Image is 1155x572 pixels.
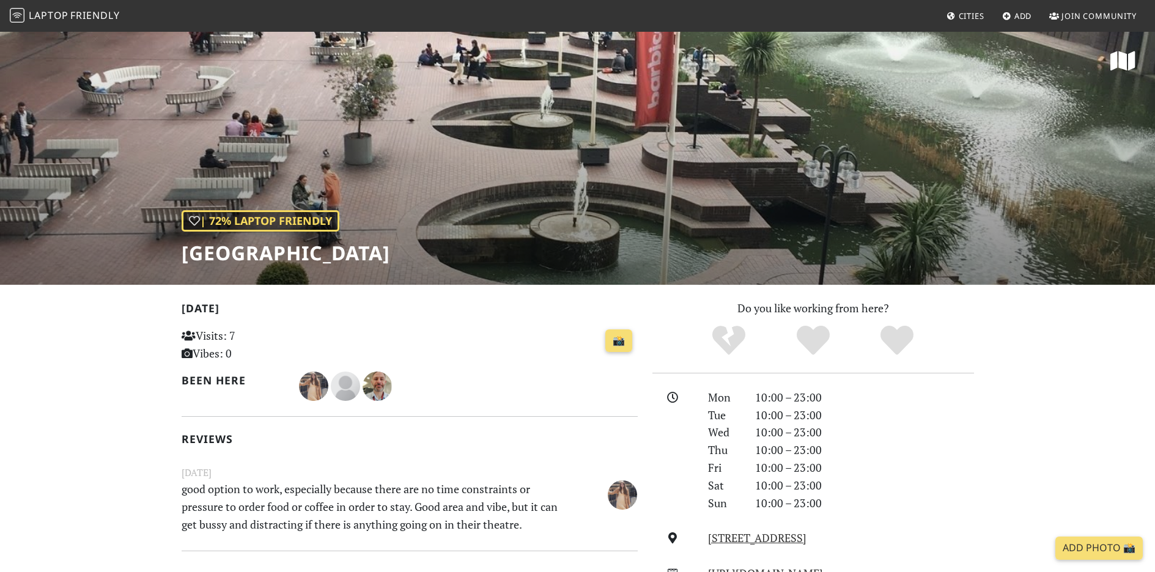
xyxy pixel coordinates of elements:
[182,210,339,232] div: | 72% Laptop Friendly
[701,424,747,441] div: Wed
[182,302,638,320] h2: [DATE]
[331,378,363,392] span: James Lowsley Williams
[708,530,806,545] a: [STREET_ADDRESS]
[701,389,747,406] div: Mon
[771,324,855,358] div: Yes
[959,10,984,21] span: Cities
[299,372,328,401] img: 4035-fatima.jpg
[331,372,360,401] img: blank-535327c66bd565773addf3077783bbfce4b00ec00e9fd257753287c682c7fa38.png
[182,241,390,265] h1: [GEOGRAPHIC_DATA]
[363,372,392,401] img: 1536-nicholas.jpg
[652,299,974,317] p: Do you like working from here?
[174,465,645,480] small: [DATE]
[70,9,119,22] span: Friendly
[608,480,637,510] img: 4035-fatima.jpg
[687,324,771,358] div: No
[363,378,392,392] span: Nicholas Wright
[701,441,747,459] div: Thu
[10,8,24,23] img: LaptopFriendly
[182,374,285,387] h2: Been here
[942,5,989,27] a: Cities
[605,329,632,353] a: 📸
[748,441,981,459] div: 10:00 – 23:00
[1055,537,1143,560] a: Add Photo 📸
[701,406,747,424] div: Tue
[701,494,747,512] div: Sun
[855,324,939,358] div: Definitely!
[174,480,567,533] p: good option to work, especially because there are no time constraints or pressure to order food o...
[1014,10,1032,21] span: Add
[608,486,637,501] span: Fátima González
[748,406,981,424] div: 10:00 – 23:00
[748,494,981,512] div: 10:00 – 23:00
[748,459,981,477] div: 10:00 – 23:00
[701,477,747,494] div: Sat
[701,459,747,477] div: Fri
[748,477,981,494] div: 10:00 – 23:00
[299,378,331,392] span: Fátima González
[182,433,638,446] h2: Reviews
[1061,10,1137,21] span: Join Community
[182,327,324,362] p: Visits: 7 Vibes: 0
[1044,5,1142,27] a: Join Community
[997,5,1037,27] a: Add
[29,9,68,22] span: Laptop
[748,424,981,441] div: 10:00 – 23:00
[748,389,981,406] div: 10:00 – 23:00
[10,5,120,27] a: LaptopFriendly LaptopFriendly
